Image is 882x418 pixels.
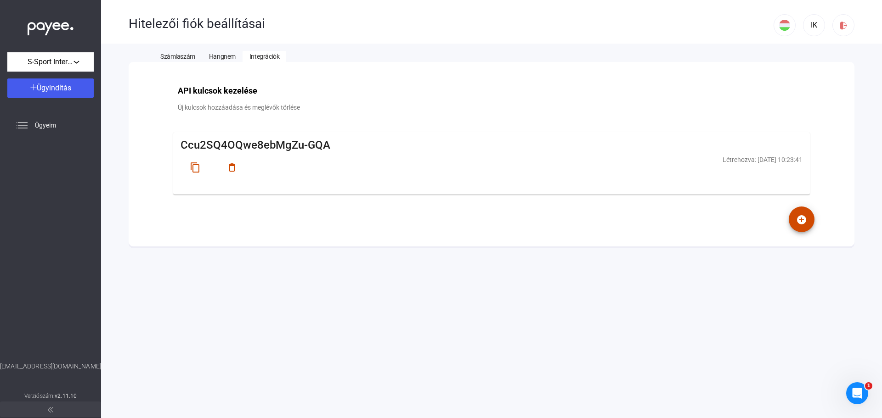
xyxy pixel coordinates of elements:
button: Számlaszám [153,51,202,62]
button: Hangnem [202,51,243,62]
img: white-payee-white-dot.svg [28,17,73,36]
mat-card-title: Ccu2SQ4OQwe8ebMgZu-GQA [181,139,803,150]
strong: v2.11.10 [55,393,77,399]
span: Ügyeim [35,120,56,131]
span: 1 [865,382,872,390]
span: Számlaszám [160,53,195,60]
img: arrow-double-left-grey.svg [48,407,53,412]
span: Ügyindítás [37,84,71,92]
button: logout-red [832,14,854,36]
mat-icon: delete_outline [226,162,237,173]
mat-icon: add_circle [796,214,807,225]
iframe: Intercom live chat [846,382,868,404]
mat-card-subtitle: Létrehozva: [DATE] 10:23:41 [723,154,803,165]
button: S-Sport International Kft. [7,52,94,72]
mat-icon: content_copy [190,162,201,173]
button: HU [774,14,796,36]
mat-card-subtitle: Új kulcsok hozzáadása és meglévők törlése [169,102,814,113]
div: IK [806,20,822,31]
img: HU [779,20,790,31]
div: Hitelezői fiók beállításai [129,16,774,32]
button: Ügyindítás [7,78,94,98]
img: plus-white.svg [30,84,37,90]
span: Integrációk [249,53,279,60]
button: Integrációk [243,51,286,62]
img: list.svg [17,120,28,131]
span: S-Sport International Kft. [28,56,73,67]
button: IK [803,14,825,36]
div: API kulcsok kezelése [169,76,814,96]
img: logout-red [839,21,848,30]
span: Hangnem [209,53,236,60]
